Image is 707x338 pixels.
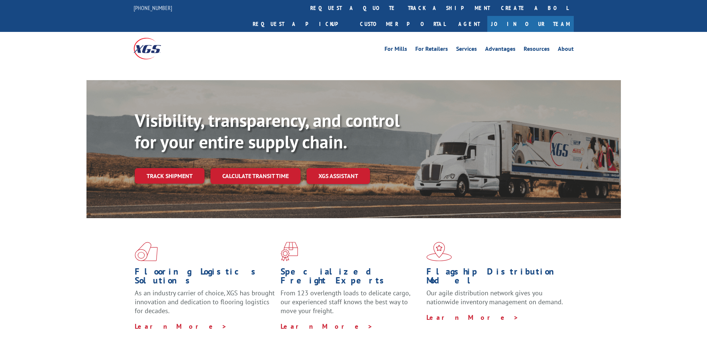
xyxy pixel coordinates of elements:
[281,289,421,322] p: From 123 overlength loads to delicate cargo, our experienced staff knows the best way to move you...
[247,16,354,32] a: Request a pickup
[426,267,567,289] h1: Flagship Distribution Model
[384,46,407,54] a: For Mills
[485,46,515,54] a: Advantages
[415,46,448,54] a: For Retailers
[281,267,421,289] h1: Specialized Freight Experts
[135,109,400,153] b: Visibility, transparency, and control for your entire supply chain.
[426,313,519,322] a: Learn More >
[135,267,275,289] h1: Flooring Logistics Solutions
[558,46,574,54] a: About
[487,16,574,32] a: Join Our Team
[135,242,158,261] img: xgs-icon-total-supply-chain-intelligence-red
[135,322,227,331] a: Learn More >
[307,168,370,184] a: XGS ASSISTANT
[456,46,477,54] a: Services
[135,289,275,315] span: As an industry carrier of choice, XGS has brought innovation and dedication to flooring logistics...
[426,289,563,306] span: Our agile distribution network gives you nationwide inventory management on demand.
[134,4,172,12] a: [PHONE_NUMBER]
[135,168,204,184] a: Track shipment
[210,168,301,184] a: Calculate transit time
[426,242,452,261] img: xgs-icon-flagship-distribution-model-red
[281,322,373,331] a: Learn More >
[281,242,298,261] img: xgs-icon-focused-on-flooring-red
[354,16,451,32] a: Customer Portal
[524,46,550,54] a: Resources
[451,16,487,32] a: Agent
